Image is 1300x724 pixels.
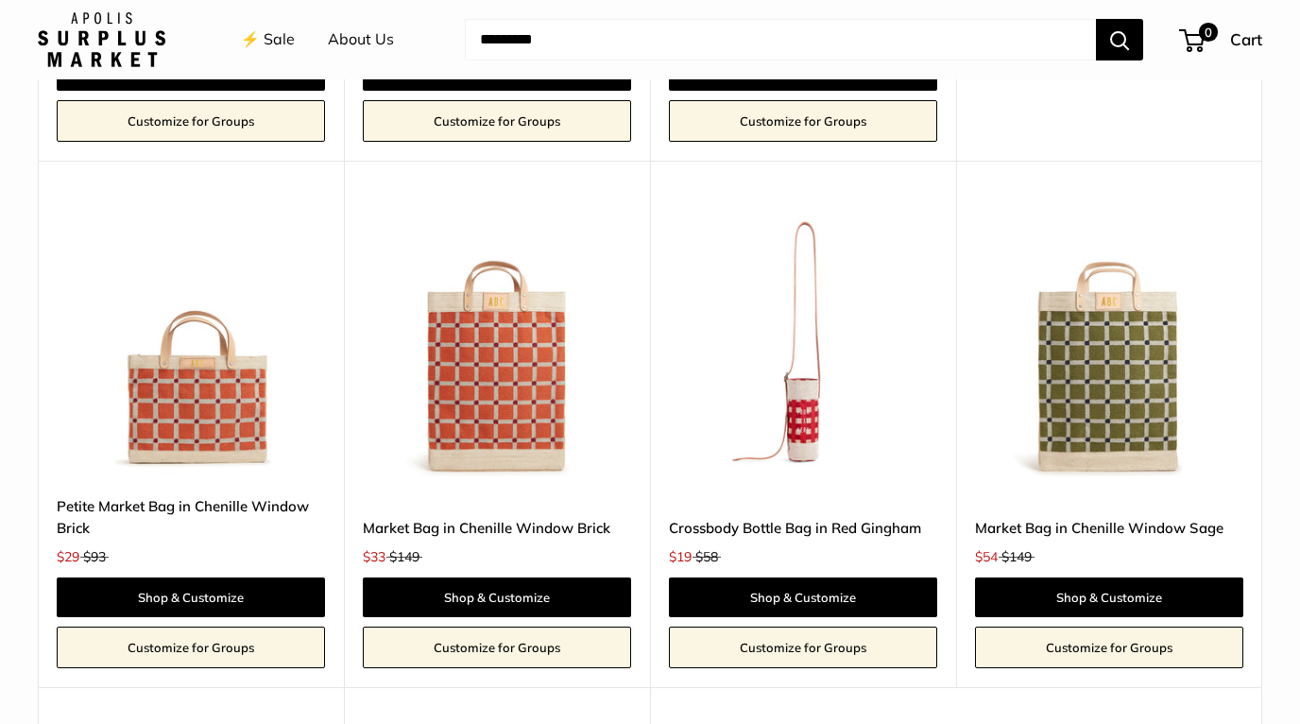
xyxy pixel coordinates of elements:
[975,517,1243,539] a: Market Bag in Chenille Window Sage
[695,548,718,565] span: $58
[363,208,631,476] img: Market Bag in Chenille Window Brick
[363,627,631,668] a: Customize for Groups
[38,12,165,67] img: Apolis: Surplus Market
[83,548,106,565] span: $93
[669,627,937,668] a: Customize for Groups
[975,548,998,565] span: $54
[57,495,325,540] a: Petite Market Bag in Chenille Window Brick
[363,548,385,565] span: $33
[975,577,1243,617] a: Shop & Customize
[669,577,937,617] a: Shop & Customize
[57,627,325,668] a: Customize for Groups
[1001,548,1032,565] span: $149
[1181,25,1262,55] a: 0 Cart
[328,26,394,54] a: About Us
[669,100,937,142] a: Customize for Groups
[1096,19,1143,60] button: Search
[975,208,1243,476] a: Market Bag in Chenille Window SageMarket Bag in Chenille Window Sage
[669,208,937,476] a: Crossbody Bottle Bag in Red Ginghamdescription_Even available for group gifting and events
[975,208,1243,476] img: Market Bag in Chenille Window Sage
[241,26,295,54] a: ⚡️ Sale
[363,517,631,539] a: Market Bag in Chenille Window Brick
[57,577,325,617] a: Shop & Customize
[57,548,79,565] span: $29
[363,208,631,476] a: Market Bag in Chenille Window BrickMarket Bag in Chenille Window Brick
[669,517,937,539] a: Crossbody Bottle Bag in Red Gingham
[1199,23,1218,42] span: 0
[363,577,631,617] a: Shop & Customize
[57,208,325,476] a: Petite Market Bag in Chenille Window BrickPetite Market Bag in Chenille Window Brick
[975,627,1243,668] a: Customize for Groups
[669,208,937,476] img: Crossbody Bottle Bag in Red Gingham
[1230,29,1262,49] span: Cart
[669,548,692,565] span: $19
[389,548,419,565] span: $149
[363,100,631,142] a: Customize for Groups
[465,19,1096,60] input: Search...
[57,208,325,476] img: Petite Market Bag in Chenille Window Brick
[57,100,325,142] a: Customize for Groups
